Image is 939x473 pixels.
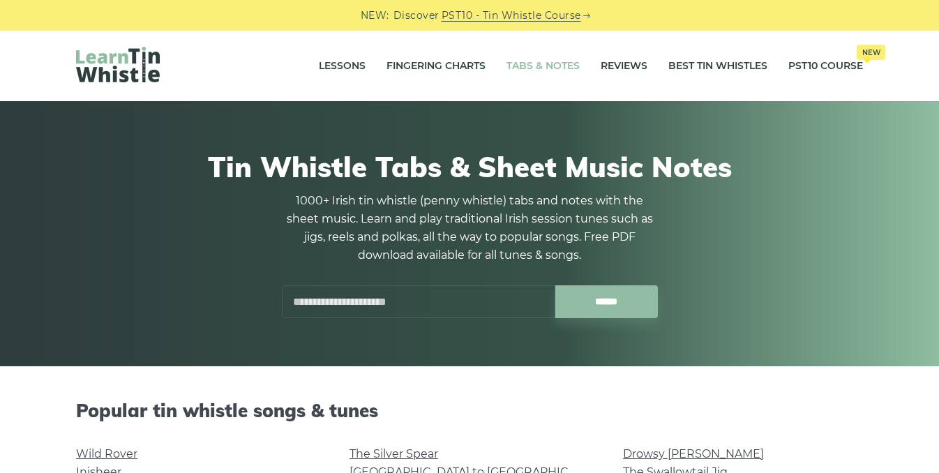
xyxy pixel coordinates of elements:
[76,150,863,183] h1: Tin Whistle Tabs & Sheet Music Notes
[506,49,580,84] a: Tabs & Notes
[857,45,885,60] span: New
[76,400,863,421] h2: Popular tin whistle songs & tunes
[281,192,658,264] p: 1000+ Irish tin whistle (penny whistle) tabs and notes with the sheet music. Learn and play tradi...
[76,47,160,82] img: LearnTinWhistle.com
[601,49,647,84] a: Reviews
[350,447,438,460] a: The Silver Spear
[319,49,366,84] a: Lessons
[386,49,486,84] a: Fingering Charts
[76,447,137,460] a: Wild Rover
[623,447,764,460] a: Drowsy [PERSON_NAME]
[788,49,863,84] a: PST10 CourseNew
[668,49,767,84] a: Best Tin Whistles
